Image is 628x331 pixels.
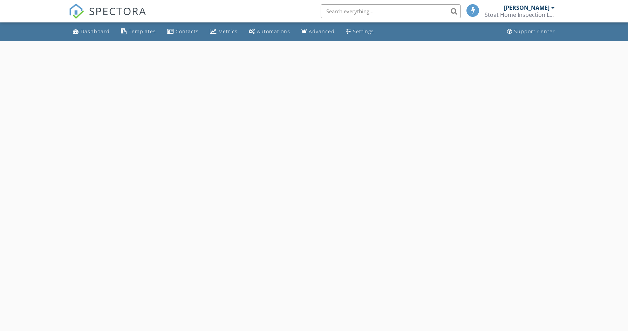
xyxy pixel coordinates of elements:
[69,9,146,24] a: SPECTORA
[504,4,549,11] div: [PERSON_NAME]
[353,28,374,35] div: Settings
[129,28,156,35] div: Templates
[309,28,335,35] div: Advanced
[485,11,555,18] div: Stoat Home Inspection LLC
[89,4,146,18] span: SPECTORA
[299,25,337,38] a: Advanced
[176,28,199,35] div: Contacts
[514,28,555,35] div: Support Center
[70,25,112,38] a: Dashboard
[257,28,290,35] div: Automations
[321,4,461,18] input: Search everything...
[164,25,202,38] a: Contacts
[218,28,238,35] div: Metrics
[81,28,110,35] div: Dashboard
[69,4,84,19] img: The Best Home Inspection Software - Spectora
[343,25,377,38] a: Settings
[207,25,240,38] a: Metrics
[118,25,159,38] a: Templates
[246,25,293,38] a: Automations (Basic)
[504,25,558,38] a: Support Center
